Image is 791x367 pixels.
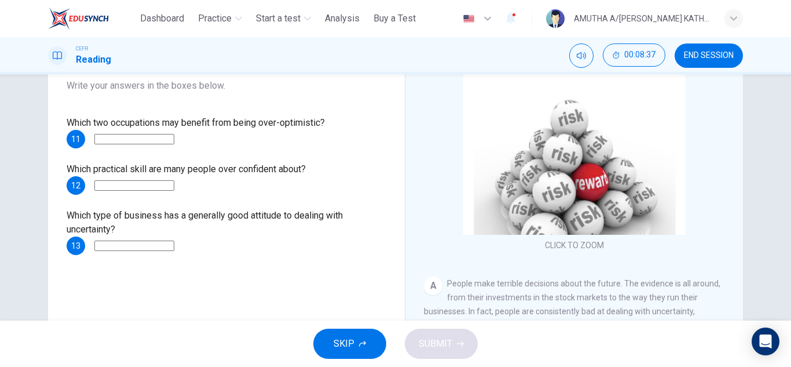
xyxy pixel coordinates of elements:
span: Which two occupations may benefit from being over-optimistic? [67,117,325,128]
button: Analysis [320,8,364,29]
button: Dashboard [136,8,189,29]
button: Start a test [251,8,316,29]
a: ELTC logo [48,7,136,30]
span: Dashboard [140,12,184,26]
img: Profile picture [546,9,565,28]
div: Open Intercom Messenger [752,328,779,355]
span: 11 [71,135,80,143]
button: 00:08:37 [603,43,665,67]
span: Practice [198,12,232,26]
div: AMUTHA A/[PERSON_NAME] KATHARAYAN [574,12,711,26]
span: Which practical skill are many people over confident about? [67,163,306,175]
h1: Reading [76,53,111,67]
span: 12 [71,181,80,190]
div: Hide [603,43,665,68]
img: ELTC logo [48,7,109,30]
div: Mute [569,43,594,68]
span: People make terrible decisions about the future. The evidence is all around, from their investmen... [424,279,720,344]
span: Analysis [325,12,360,26]
button: SKIP [313,329,386,359]
span: 13 [71,242,80,250]
span: END SESSION [684,51,734,60]
span: 00:08:37 [624,50,655,60]
button: END SESSION [675,43,743,68]
span: Which type of business has a generally good attitude to dealing with uncertainty? [67,210,343,235]
img: en [462,14,476,23]
span: Buy a Test [373,12,416,26]
div: A [424,277,442,295]
span: CEFR [76,45,88,53]
button: Buy a Test [369,8,420,29]
button: Practice [193,8,247,29]
span: SKIP [334,336,354,352]
span: Start a test [256,12,301,26]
